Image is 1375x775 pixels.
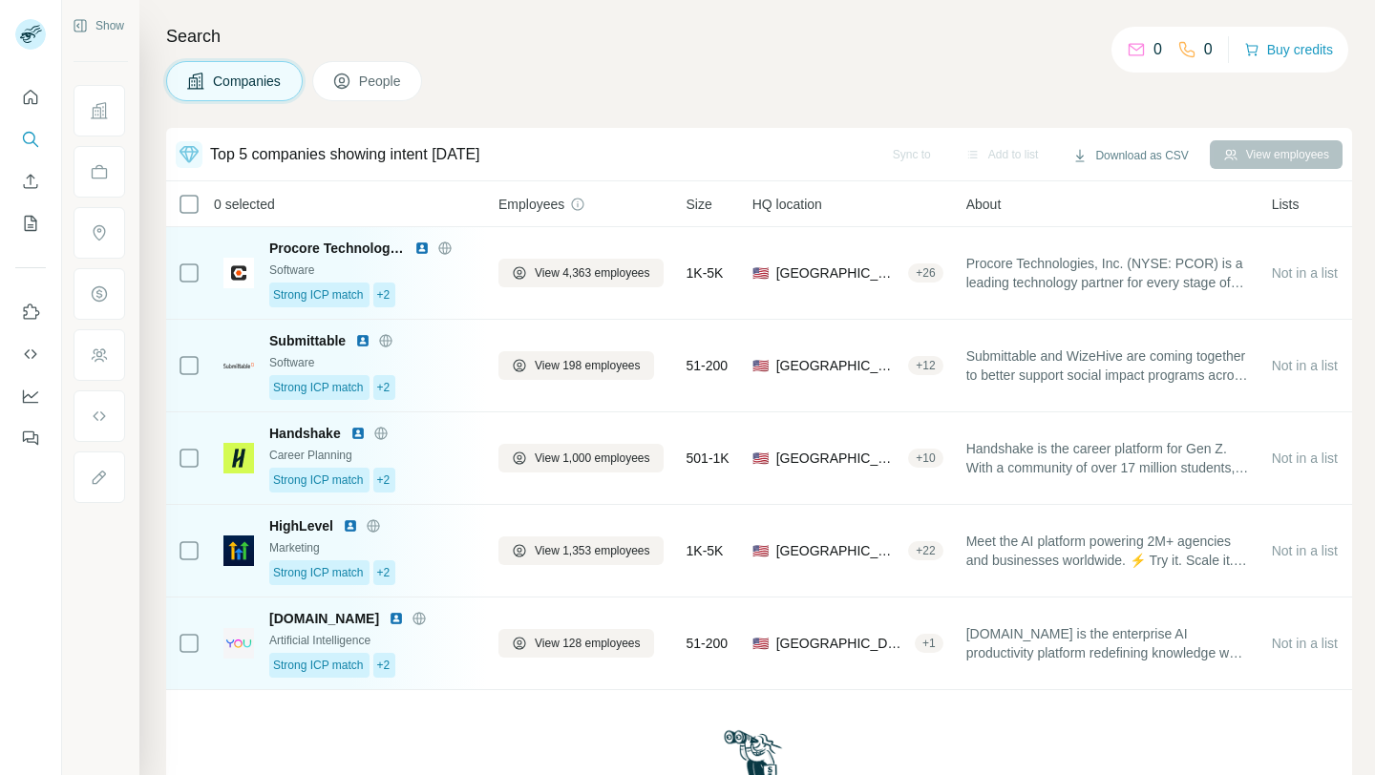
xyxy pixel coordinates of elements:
span: 1K-5K [687,541,724,560]
div: + 10 [908,450,942,467]
span: Size [687,195,712,214]
span: Strong ICP match [273,379,364,396]
span: +2 [377,657,391,674]
img: Logo of Submittable [223,363,254,367]
button: View 128 employees [498,629,654,658]
span: Handshake [269,424,341,443]
div: Top 5 companies showing intent [DATE] [210,143,480,166]
button: Enrich CSV [15,164,46,199]
span: About [966,195,1002,214]
span: Meet the AI platform powering 2M+ agencies and businesses worldwide. ⚡ Try it. Scale it. Own it. ... [966,532,1249,570]
span: View 1,353 employees [535,542,650,559]
span: Companies [213,72,283,91]
button: Show [59,11,137,40]
img: LinkedIn logo [414,241,430,256]
span: [GEOGRAPHIC_DATA], [US_STATE] [776,356,901,375]
button: Search [15,122,46,157]
span: Procore Technologies [269,239,405,258]
span: [GEOGRAPHIC_DATA], [US_STATE] [776,634,907,653]
div: Career Planning [269,447,476,464]
span: [DOMAIN_NAME] is the enterprise AI productivity platform redefining knowledge work with trusted, ... [966,624,1249,662]
span: People [359,72,403,91]
span: 🇺🇸 [752,449,769,468]
span: 51-200 [687,634,729,653]
div: + 26 [908,264,942,282]
span: HighLevel [269,516,333,535]
img: Logo of you.com [223,628,254,659]
span: 501-1K [687,449,730,468]
span: 51-200 [687,356,729,375]
div: Software [269,262,476,279]
div: + 22 [908,542,942,559]
img: LinkedIn logo [350,426,366,441]
img: LinkedIn logo [355,333,370,348]
span: Handshake is the career platform for Gen Z. With a community of over 17 million students, alumni,... [966,439,1249,477]
div: + 1 [915,635,943,652]
button: Dashboard [15,379,46,413]
div: Marketing [269,539,476,556]
span: 🇺🇸 [752,541,769,560]
span: Strong ICP match [273,286,364,304]
div: + 12 [908,357,942,374]
span: View 1,000 employees [535,450,650,467]
span: [GEOGRAPHIC_DATA], [US_STATE] [776,263,901,283]
span: Strong ICP match [273,657,364,674]
p: 0 [1153,38,1162,61]
span: +2 [377,564,391,581]
button: Use Surfe on LinkedIn [15,295,46,329]
span: 🇺🇸 [752,634,769,653]
span: Procore Technologies, Inc. (NYSE: PCOR) is a leading technology partner for every stage of constr... [966,254,1249,292]
span: View 128 employees [535,635,641,652]
span: 1K-5K [687,263,724,283]
img: Logo of HighLevel [223,535,254,566]
span: HQ location [752,195,822,214]
span: [GEOGRAPHIC_DATA], [US_STATE] [776,541,901,560]
span: Not in a list [1272,543,1338,558]
span: [GEOGRAPHIC_DATA], [US_STATE] [776,449,901,468]
span: Lists [1272,195,1300,214]
div: Software [269,354,476,371]
button: View 1,353 employees [498,536,664,565]
span: 🇺🇸 [752,263,769,283]
span: +2 [377,379,391,396]
h4: Search [166,23,1352,50]
button: View 198 employees [498,351,654,380]
button: My lists [15,206,46,241]
button: Feedback [15,421,46,455]
span: Not in a list [1272,636,1338,651]
span: Submittable and WizeHive are coming together to better support social impact programs across the ... [966,346,1249,385]
button: View 4,363 employees [498,259,664,287]
img: LinkedIn logo [343,518,358,534]
span: Not in a list [1272,450,1338,466]
span: +2 [377,286,391,304]
button: View 1,000 employees [498,444,664,472]
span: Not in a list [1272,265,1338,281]
span: Strong ICP match [273,564,364,581]
span: Employees [498,195,564,214]
span: [DOMAIN_NAME] [269,609,379,628]
button: Download as CSV [1059,141,1201,170]
button: Quick start [15,80,46,115]
button: Use Surfe API [15,337,46,371]
span: +2 [377,471,391,489]
div: Artificial Intelligence [269,632,476,649]
button: Buy credits [1244,36,1333,63]
span: Submittable [269,331,346,350]
span: View 198 employees [535,357,641,374]
img: LinkedIn logo [389,611,404,626]
span: View 4,363 employees [535,264,650,282]
span: Not in a list [1272,358,1338,373]
span: 0 selected [214,195,275,214]
p: 0 [1204,38,1213,61]
span: 🇺🇸 [752,356,769,375]
img: Logo of Procore Technologies [223,258,254,288]
span: Strong ICP match [273,471,364,489]
img: Logo of Handshake [223,443,254,473]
